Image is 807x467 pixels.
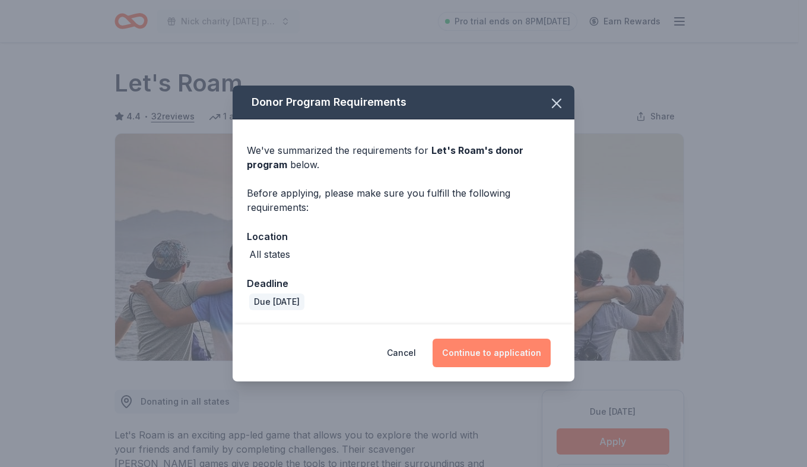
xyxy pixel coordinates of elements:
div: Before applying, please make sure you fulfill the following requirements: [247,186,560,214]
div: Deadline [247,276,560,291]
div: Due [DATE] [249,294,304,310]
div: All states [249,247,290,261]
div: Donor Program Requirements [233,86,574,119]
button: Cancel [387,339,416,367]
button: Continue to application [433,339,551,367]
div: Location [247,229,560,244]
div: We've summarized the requirements for below. [247,143,560,172]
